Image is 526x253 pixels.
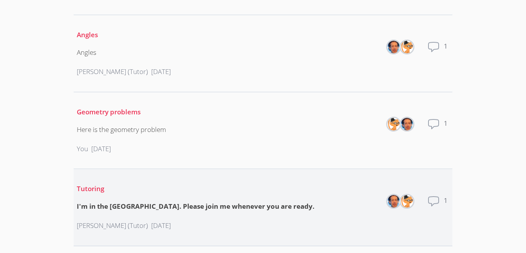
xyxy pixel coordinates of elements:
img: Bill Warnock [387,41,400,53]
img: Bill Warnock [401,118,413,130]
p: [PERSON_NAME] (Tutor) [77,66,148,78]
dd: 1 [444,195,449,220]
img: Nya Avery [387,118,400,130]
p: [DATE] [151,220,171,231]
p: [PERSON_NAME] (Tutor) [77,220,148,231]
p: You [77,143,88,155]
p: [DATE] [91,143,111,155]
div: I'm in the [GEOGRAPHIC_DATA]. Please join me whenever you are ready. [77,201,315,212]
img: Nya Avery [401,41,413,53]
a: Angles [77,30,98,39]
div: Here is the geometry problem [77,124,166,136]
dd: 1 [444,41,449,66]
img: Bill Warnock [387,195,400,208]
a: Tutoring [77,184,104,193]
img: Nya Avery [401,195,413,208]
dd: 1 [444,118,449,143]
a: Geometry problems [77,107,141,116]
p: [DATE] [151,66,171,78]
div: Angles [77,47,171,58]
